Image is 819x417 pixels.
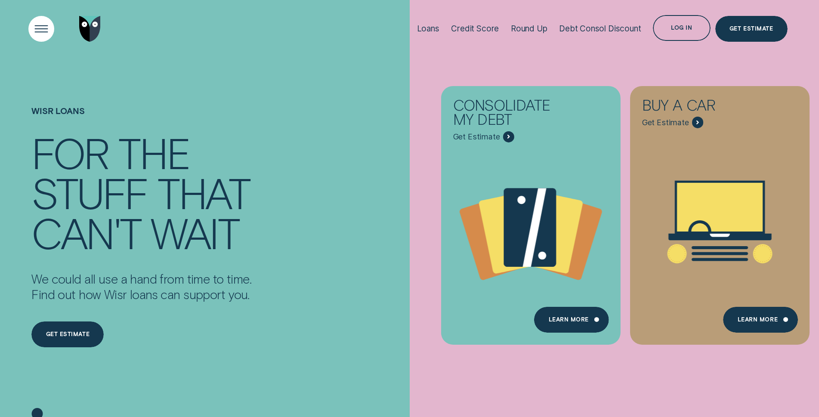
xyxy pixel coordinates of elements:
[453,132,500,142] span: Get Estimate
[653,15,710,41] button: Log in
[118,132,189,172] div: the
[534,307,609,333] a: Learn more
[31,321,104,347] a: Get estimate
[28,16,54,42] button: Open Menu
[453,98,568,131] div: Consolidate my debt
[31,132,251,252] h4: For the stuff that can't wait
[559,24,641,34] div: Debt Consol Discount
[31,212,141,252] div: can't
[441,86,621,337] a: Consolidate my debt - Learn more
[31,271,251,302] p: We could all use a hand from time to time. Find out how Wisr loans can support you.
[511,24,547,34] div: Round Up
[31,106,251,132] h1: Wisr loans
[723,307,797,333] a: Learn More
[31,172,148,212] div: stuff
[417,24,439,34] div: Loans
[451,24,499,34] div: Credit Score
[151,212,238,252] div: wait
[642,98,757,117] div: Buy a car
[79,16,101,42] img: Wisr
[630,86,810,337] a: Buy a car - Learn more
[158,172,249,212] div: that
[715,16,788,42] a: Get Estimate
[642,118,689,127] span: Get Estimate
[31,132,108,172] div: For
